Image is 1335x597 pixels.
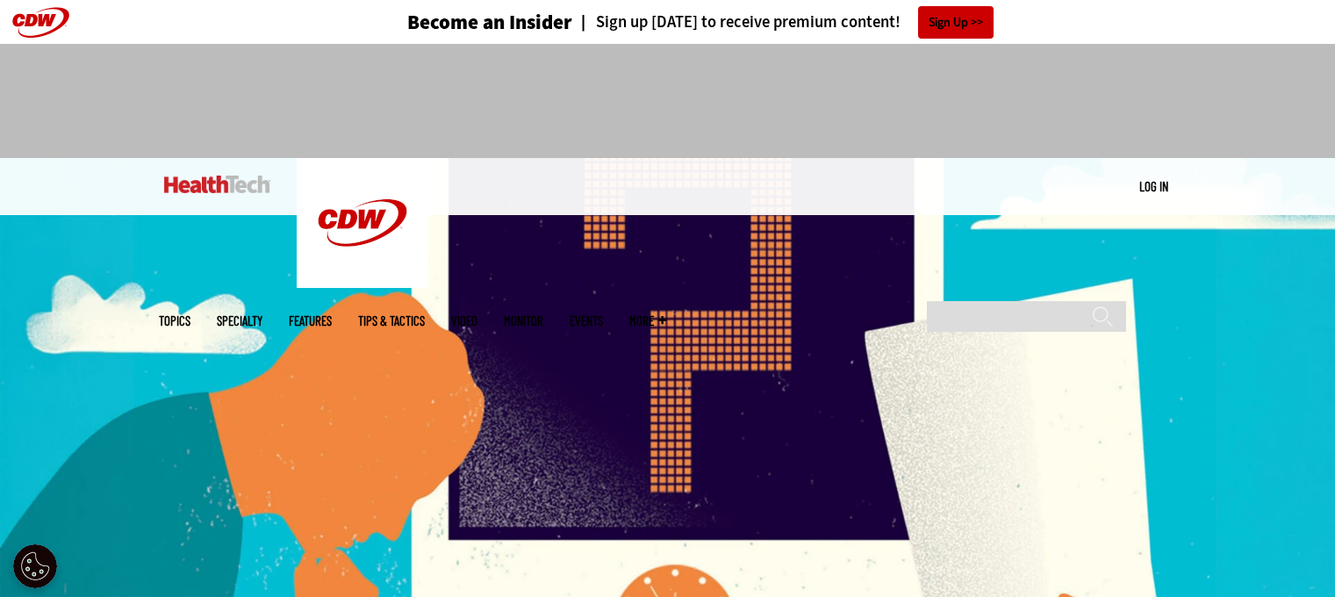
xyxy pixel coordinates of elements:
[407,12,572,32] h3: Become an Insider
[629,314,666,327] span: More
[289,314,332,327] a: Features
[297,158,428,288] img: Home
[570,314,603,327] a: Events
[164,176,270,193] img: Home
[159,314,190,327] span: Topics
[297,274,428,292] a: CDW
[1139,177,1168,196] div: User menu
[918,6,994,39] a: Sign Up
[217,314,262,327] span: Specialty
[358,314,425,327] a: Tips & Tactics
[13,544,57,588] div: Cookie Settings
[504,314,543,327] a: MonITor
[341,12,572,32] a: Become an Insider
[348,61,987,140] iframe: advertisement
[572,14,901,31] a: Sign up [DATE] to receive premium content!
[1139,178,1168,194] a: Log in
[451,314,477,327] a: Video
[13,544,57,588] button: Open Preferences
